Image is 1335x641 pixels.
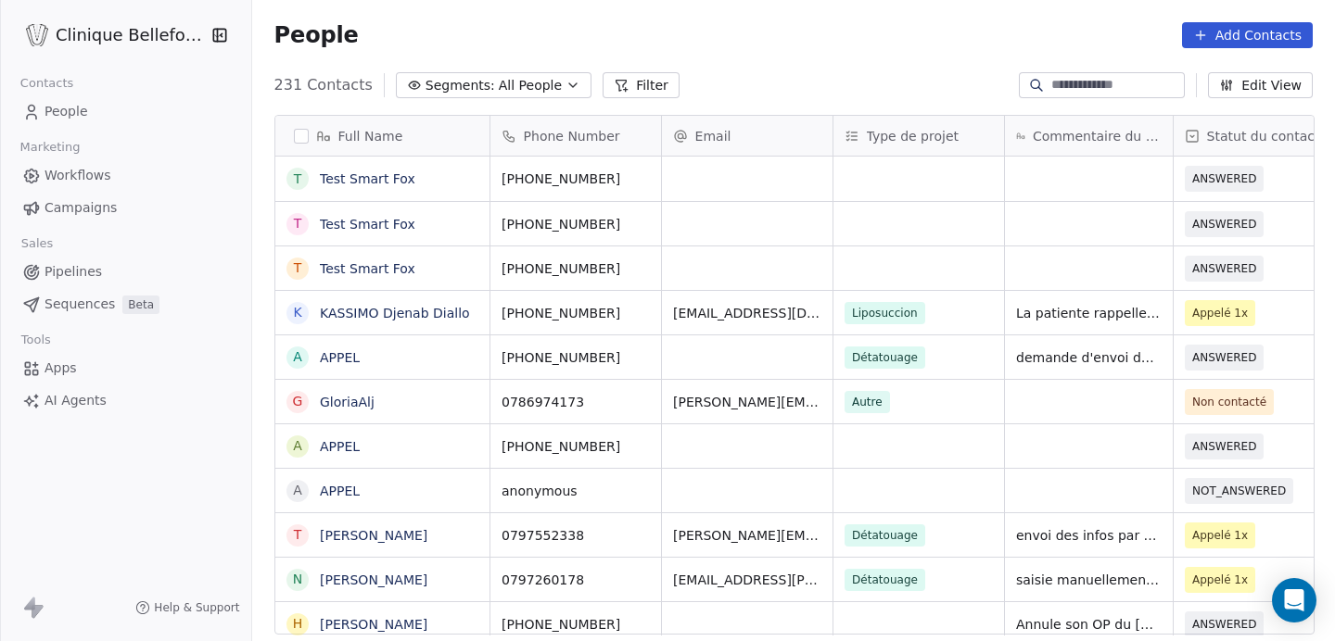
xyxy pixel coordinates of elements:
span: ANSWERED [1192,215,1256,233]
span: Liposuccion [845,302,925,324]
button: Filter [603,72,680,98]
div: G [292,392,302,411]
span: Annule son OP du [DATE] [1016,615,1162,634]
a: KASSIMO Djenab Diallo [320,306,470,320]
a: APPEL [320,350,360,365]
div: Phone Number [490,116,661,156]
span: Non contacté [1192,393,1266,411]
span: [PHONE_NUMBER] [502,348,650,367]
span: Tools [13,326,58,354]
button: Clinique Bellefontaine [22,19,198,51]
div: A [293,436,302,456]
span: Appelé 1x [1192,304,1248,322]
a: APPEL [320,484,360,498]
a: Test Smart Fox [320,171,415,186]
span: [PHONE_NUMBER] [502,437,650,456]
div: Open Intercom Messenger [1272,578,1316,622]
span: Autre [845,391,890,413]
a: Campaigns [15,193,236,223]
span: Apps [44,358,77,378]
span: [PHONE_NUMBER] [502,304,650,322]
span: ANSWERED [1192,259,1256,278]
div: N [292,570,301,589]
span: Statut du contact [1207,127,1320,145]
a: GloriaAlj [320,395,375,409]
span: Appelé 1x [1192,526,1248,545]
a: [PERSON_NAME] [320,572,427,587]
span: Full Name [338,127,403,145]
span: Commentaire du collaborateur [1033,127,1162,145]
button: Add Contacts [1182,22,1313,48]
span: Marketing [12,133,88,161]
img: Logo_Bellefontaine_Black.png [26,24,48,46]
a: Test Smart Fox [320,261,415,276]
span: Phone Number [524,127,620,145]
span: [PHONE_NUMBER] [502,615,650,634]
span: [PHONE_NUMBER] [502,215,650,233]
span: Détatouage [845,524,925,547]
div: Commentaire du collaborateur [1005,116,1173,156]
span: [PHONE_NUMBER] [502,170,650,188]
span: AI Agents [44,391,107,410]
span: Workflows [44,166,111,185]
div: Email [662,116,833,156]
a: SequencesBeta [15,289,236,320]
div: T [293,525,301,545]
div: grid [275,157,490,635]
span: ANSWERED [1192,170,1256,188]
button: Edit View [1208,72,1313,98]
span: 231 Contacts [274,74,373,96]
span: 0786974173 [502,393,650,411]
span: NOT_ANSWERED [1192,482,1286,500]
span: demande d'envoi de phtos pour devis [1016,348,1162,367]
span: Type de projet [867,127,959,145]
a: Workflows [15,160,236,191]
a: [PERSON_NAME] [320,617,427,632]
a: Pipelines [15,257,236,287]
span: ANSWERED [1192,437,1256,456]
span: All People [499,76,562,95]
a: People [15,96,236,127]
span: People [274,21,359,49]
a: AI Agents [15,385,236,416]
span: [PHONE_NUMBER] [502,259,650,278]
span: Appelé 1x [1192,571,1248,589]
div: K [293,303,301,322]
span: 0797552338 [502,526,650,545]
span: Clinique Bellefontaine [56,23,207,47]
span: Beta [122,295,159,314]
span: 0797260178 [502,571,650,589]
div: T [293,214,301,233]
span: saisie manuellement - envoi infos par mail - la patiente a rappelé pour prendre rdv [1016,571,1162,589]
span: [PERSON_NAME][EMAIL_ADDRESS][DOMAIN_NAME] [673,526,821,545]
div: T [293,258,301,278]
span: Détatouage [845,346,925,369]
span: Help & Support [154,600,239,615]
span: anonymous [502,482,650,500]
div: Type de projet [833,116,1004,156]
a: [PERSON_NAME] [320,528,427,543]
span: Sales [13,230,61,258]
div: T [293,170,301,189]
div: H [292,614,302,634]
span: Pipelines [44,262,102,282]
span: [EMAIL_ADDRESS][PERSON_NAME][DOMAIN_NAME] [673,571,821,589]
span: People [44,102,88,121]
span: Sequences [44,295,115,314]
div: A [293,481,302,500]
span: Campaigns [44,198,117,218]
span: envoi des infos par mail - attente de son retour [1016,526,1162,545]
a: APPEL [320,439,360,454]
a: Help & Support [135,600,239,615]
span: Contacts [12,69,82,97]
span: [EMAIL_ADDRESS][DOMAIN_NAME] [673,304,821,322]
span: La patiente rappelle - infos données - va réfléchir [1016,304,1162,322]
span: Segments: [426,76,495,95]
div: Full Name [275,116,489,156]
span: Email [695,127,731,145]
a: Test Smart Fox [320,217,415,232]
a: Apps [15,353,236,383]
span: ANSWERED [1192,348,1256,367]
span: [PERSON_NAME][EMAIL_ADDRESS][DOMAIN_NAME] [673,393,821,411]
div: A [293,347,302,367]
